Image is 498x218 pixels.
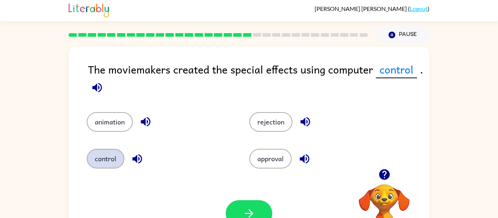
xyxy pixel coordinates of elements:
button: rejection [249,112,292,132]
div: The moviemakers created the special effects using computer . [88,61,429,98]
a: Logout [410,5,428,12]
span: control [376,61,417,78]
img: Literably [69,1,109,17]
button: animation [87,112,133,132]
button: control [87,149,124,169]
div: ( ) [315,5,429,12]
button: approval [249,149,292,169]
button: Pause [377,27,429,43]
span: [PERSON_NAME] [PERSON_NAME] [315,5,408,12]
